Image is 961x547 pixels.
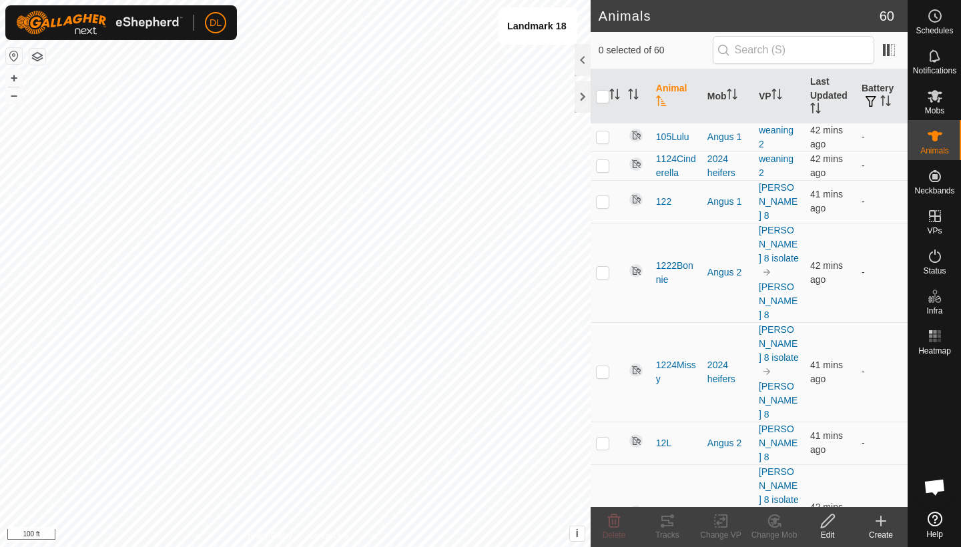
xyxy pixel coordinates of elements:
span: 1224Missy [656,358,697,386]
span: 1222Bonnie [656,259,697,287]
img: returning off [628,433,644,449]
img: returning off [628,504,644,520]
div: 2024 heifers [707,152,748,180]
button: – [6,87,22,103]
div: Change Mob [747,529,801,541]
span: 1 Oct 2025 at 2:56 pm [810,360,843,384]
a: Contact Us [308,530,348,542]
span: Schedules [916,27,953,35]
div: Change VP [694,529,747,541]
div: 2024 heifers [707,358,748,386]
th: Battery [856,69,908,123]
a: [PERSON_NAME] 8 [759,424,797,462]
img: to [761,366,772,377]
span: VPs [927,227,942,235]
p-sorticon: Activate to sort [609,91,620,101]
td: - [856,151,908,180]
span: Status [923,267,946,275]
div: Angus 2 [707,265,748,280]
img: returning off [628,127,644,143]
p-sorticon: Activate to sort [727,91,737,101]
p-sorticon: Activate to sort [771,91,782,101]
img: Gallagher Logo [16,11,183,35]
div: Angus 2 [707,436,748,450]
button: Map Layers [29,49,45,65]
span: 1 Oct 2025 at 2:55 pm [810,502,843,526]
div: Landmark 18 [507,18,567,34]
a: [PERSON_NAME] 8 isolate [759,324,799,363]
td: - [856,422,908,464]
div: Tracks [641,529,694,541]
td: - [856,180,908,223]
span: Delete [603,530,626,540]
p-sorticon: Activate to sort [656,97,667,108]
p-sorticon: Activate to sort [810,105,821,115]
p-sorticon: Activate to sort [628,91,639,101]
span: Heatmap [918,347,951,355]
th: Last Updated [805,69,856,123]
a: weaning 2 [759,125,793,149]
span: 0 selected of 60 [599,43,713,57]
span: 1 Oct 2025 at 2:56 pm [810,430,843,455]
span: i [576,528,579,539]
div: Edit [801,529,854,541]
span: 60 [880,6,894,26]
a: weaning 2 [759,153,793,178]
span: 105Lulu [656,130,689,144]
a: [PERSON_NAME] 8 [759,282,797,320]
span: Animals [920,147,949,155]
span: Neckbands [914,187,954,195]
img: returning off [628,191,644,207]
h2: Animals [599,8,880,24]
div: Angus 1 [707,130,748,144]
a: [PERSON_NAME] 8 isolate [759,225,799,263]
span: 12L [656,436,671,450]
td: - [856,322,908,422]
div: Open chat [915,467,955,507]
th: Animal [651,69,702,123]
span: 1 Oct 2025 at 2:55 pm [810,260,843,285]
span: 122 [656,195,671,209]
button: Reset Map [6,48,22,64]
div: Create [854,529,908,541]
span: 1 Oct 2025 at 2:56 pm [810,189,843,213]
button: + [6,70,22,86]
td: - [856,123,908,151]
span: Help [926,530,943,538]
span: 1124Cinderella [656,152,697,180]
img: returning off [628,263,644,279]
span: 1 Oct 2025 at 2:55 pm [810,153,843,178]
span: Notifications [913,67,956,75]
a: [PERSON_NAME] 8 [759,182,797,221]
img: to [761,267,772,278]
td: - [856,223,908,322]
a: [PERSON_NAME] 8 isolate [759,466,799,505]
img: returning off [628,156,644,172]
img: returning off [628,362,644,378]
span: Infra [926,307,942,315]
th: Mob [702,69,753,123]
a: [PERSON_NAME] 8 [759,381,797,420]
span: 1 Oct 2025 at 2:55 pm [810,125,843,149]
a: Help [908,506,961,544]
span: DL [210,16,222,30]
p-sorticon: Activate to sort [880,97,891,108]
span: Mobs [925,107,944,115]
div: Angus 1 [707,195,748,209]
input: Search (S) [713,36,874,64]
button: i [570,526,585,541]
a: Privacy Policy [242,530,292,542]
th: VP [753,69,805,123]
